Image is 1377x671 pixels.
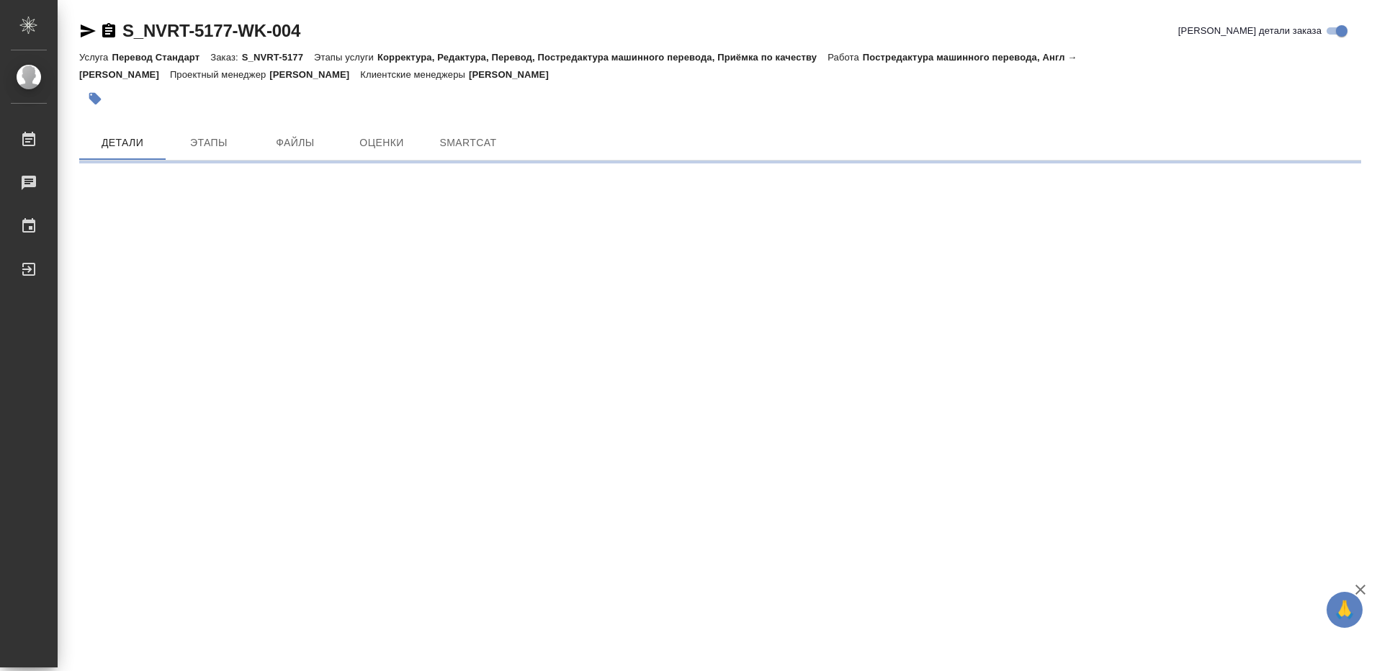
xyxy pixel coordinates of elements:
p: [PERSON_NAME] [469,69,560,80]
p: Проектный менеджер [170,69,269,80]
span: [PERSON_NAME] детали заказа [1178,24,1322,38]
span: Этапы [174,134,243,152]
p: S_NVRT-5177 [242,52,314,63]
p: Услуга [79,52,112,63]
a: S_NVRT-5177-WK-004 [122,21,300,40]
p: Клиентские менеджеры [360,69,469,80]
p: Работа [827,52,863,63]
p: Заказ: [210,52,241,63]
button: Скопировать ссылку [100,22,117,40]
span: Файлы [261,134,330,152]
span: Детали [88,134,157,152]
p: [PERSON_NAME] [269,69,360,80]
span: 🙏 [1332,595,1357,625]
p: Перевод Стандарт [112,52,210,63]
span: Оценки [347,134,416,152]
p: Этапы услуги [314,52,377,63]
button: Скопировать ссылку для ЯМессенджера [79,22,97,40]
span: SmartCat [434,134,503,152]
button: Добавить тэг [79,83,111,114]
button: 🙏 [1327,592,1363,628]
p: Корректура, Редактура, Перевод, Постредактура машинного перевода, Приёмка по качеству [377,52,827,63]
